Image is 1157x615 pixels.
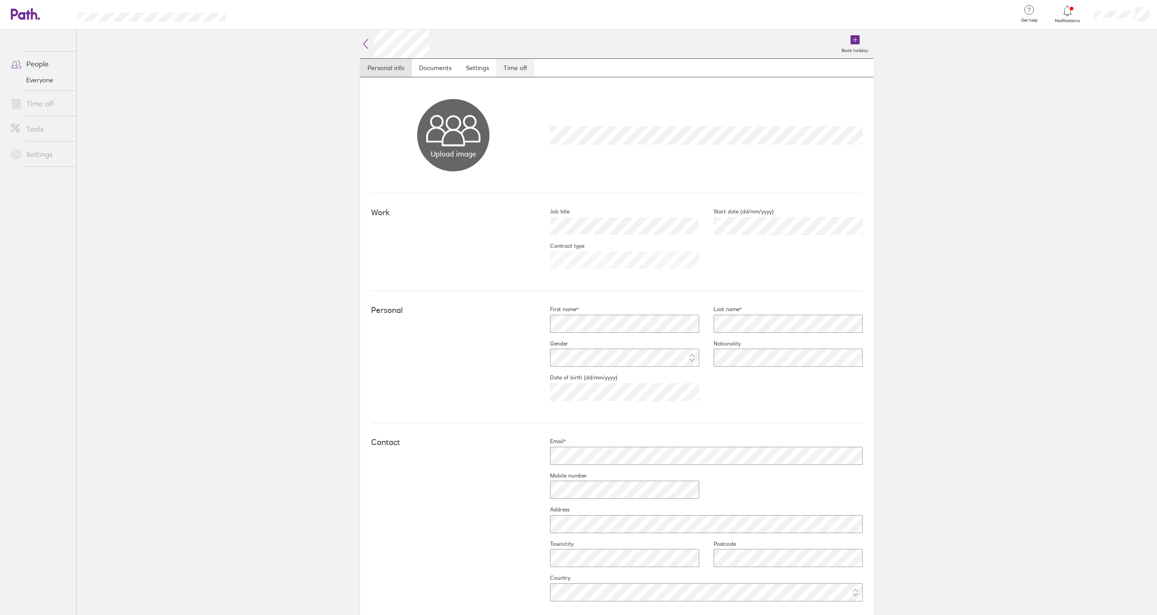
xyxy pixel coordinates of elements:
[371,306,536,315] h4: Personal
[4,145,76,163] a: Settings
[1015,18,1044,23] span: Get help
[371,208,536,218] h4: Work
[536,242,584,250] label: Contract type
[836,45,874,53] label: Book holiday
[699,208,774,215] label: Start date (dd/mm/yyyy)
[4,120,76,138] a: Tools
[536,208,569,215] label: Job title
[412,59,459,77] a: Documents
[536,574,570,582] label: Country
[536,506,569,513] label: Address
[536,306,578,313] label: First name*
[4,95,76,113] a: Time off
[360,59,412,77] a: Personal info
[699,540,736,548] label: Postcode
[536,472,587,479] label: Mobile number
[459,59,496,77] a: Settings
[4,55,76,73] a: People
[699,340,741,347] label: Nationality
[4,73,76,87] a: Everyone
[1053,18,1082,24] span: Notifications
[371,438,536,447] h4: Contact
[1053,5,1082,24] a: Notifications
[536,340,568,347] label: Gender
[536,374,617,381] label: Date of birth (dd/mm/yyyy)
[496,59,534,77] a: Time off
[536,438,566,445] label: Email*
[836,29,874,58] a: Book holiday
[699,306,742,313] label: Last name*
[536,540,574,548] label: Town/city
